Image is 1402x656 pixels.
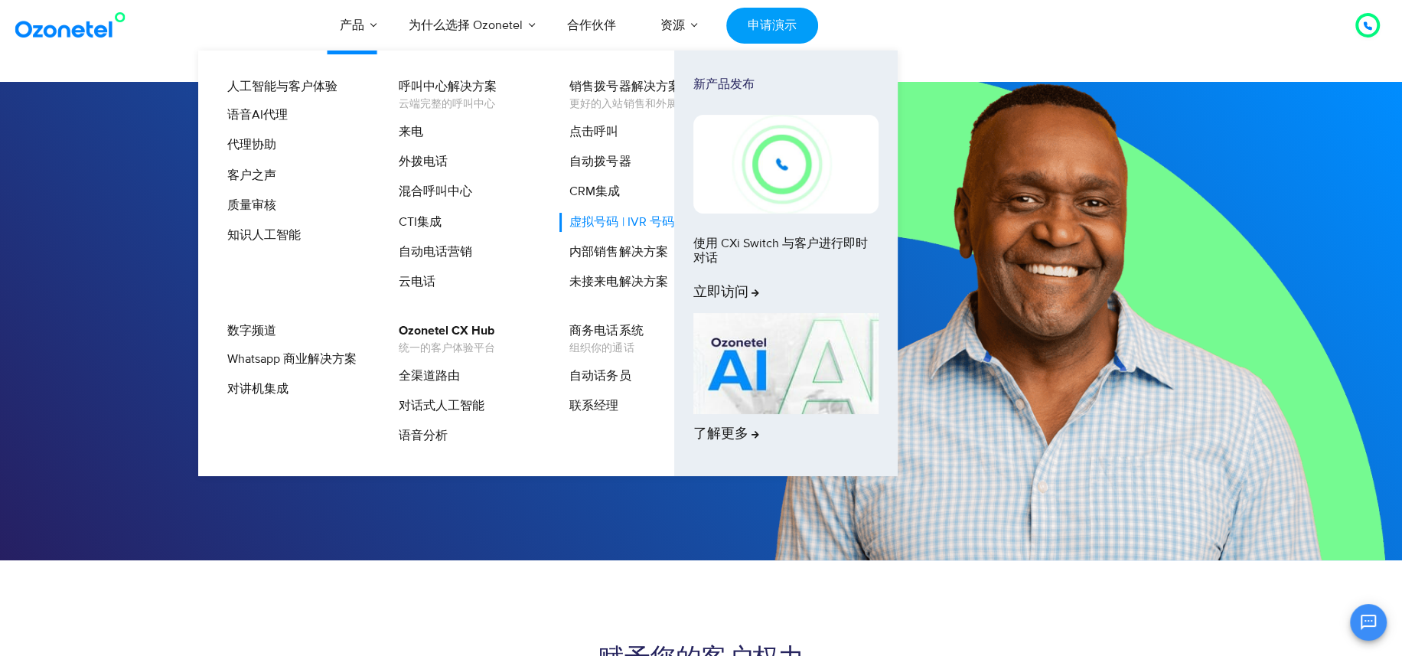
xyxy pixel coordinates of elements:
font: 统一的客户体验平台 [399,341,495,354]
font: 客户之声 [227,168,276,183]
a: 商务电话系统组织你的通话 [559,321,645,357]
a: CRM集成 [559,182,622,201]
a: Ozonetel CX Hub统一的客户体验平台 [389,321,497,357]
font: 云电话 [399,274,435,289]
a: 销售拨号器解决方案更好的入站销售和外展 [559,77,682,113]
font: 语音AI代理 [227,107,288,122]
font: 外拨电话 [399,154,448,169]
img: 人工智能 [693,313,879,414]
a: 语音AI代理 [217,106,290,125]
img: New-Project-17.png [693,115,879,213]
font: 呼叫中心解决方案 [399,80,497,93]
a: 来电 [389,122,425,142]
font: CRM集成 [569,184,620,199]
a: 自动话务员 [559,367,633,386]
a: 点击呼叫 [559,122,621,142]
font: 质量审核 [227,197,276,213]
font: 对讲机集成 [227,381,289,397]
font: Whatsapp 商业解决方案 [227,351,357,367]
a: 客户之声 [217,166,279,185]
font: CTI集成 [399,214,442,230]
font: 来电 [399,124,423,139]
font: 点击呼叫 [569,124,618,139]
font: 立即访问 [693,284,748,301]
font: 产品 [340,18,364,33]
a: 申请演示 [726,8,817,44]
font: 知识人工智能 [227,227,301,243]
font: 商务电话系统 [569,325,643,337]
a: 联系经理 [559,397,621,416]
a: 呼叫中心解决方案云端完整的呼叫中心 [389,77,499,113]
a: 未接来电解决方案 [559,273,670,292]
a: Whatsapp 商业解决方案 [217,350,359,369]
a: 新产品发布使用 CXi Switch 与客户进行即时对话立即访问 [693,77,879,307]
font: 了解更多 [693,426,748,442]
a: 对讲机集成 [217,380,291,399]
a: 外拨电话 [389,152,450,171]
font: 数字频道 [227,325,276,337]
font: 内部销售解决方案 [569,244,667,259]
font: 混合呼叫中心 [399,184,472,199]
font: 人工智能与客户体验 [227,80,337,93]
a: 了解更多 [693,313,879,449]
font: 代理协助 [227,137,276,152]
font: 全渠道路由 [399,368,460,383]
font: Ozonetel CX Hub [399,325,494,337]
font: 为什么选择 Ozonetel [409,18,523,33]
button: 打开聊天 [1350,604,1387,641]
a: 自动拨号器 [559,152,633,171]
a: 知识人工智能 [217,226,303,245]
a: 人工智能与客户体验 [217,77,340,96]
a: 语音分析 [389,426,450,445]
font: 合作伙伴 [567,18,616,33]
font: 虚拟号码 | IVR 号码 [569,214,673,230]
font: 自动拨号器 [569,154,631,169]
font: 更好的入站销售和外展 [569,97,677,110]
font: 使用 CXi Switch 与客户进行即时对话 [693,236,868,266]
font: 资源 [660,18,685,33]
font: 语音分析 [399,428,448,443]
font: 云端完整的呼叫中心 [399,97,495,110]
a: 虚拟号码 | IVR 号码 [559,213,676,232]
a: 数字频道 [217,321,279,341]
a: CTI集成 [389,213,444,232]
font: 组织你的通话 [569,341,634,354]
a: 质量审核 [217,196,279,215]
a: 混合呼叫中心 [389,182,474,201]
a: 对话式人工智能 [389,397,487,416]
a: 自动电话营销 [389,243,474,262]
font: 对话式人工智能 [399,398,484,413]
a: 代理协助 [217,135,279,155]
font: 未接来电解决方案 [569,274,667,289]
font: 申请演示 [748,18,797,33]
font: 自动话务员 [569,368,631,383]
font: 自动电话营销 [399,244,472,259]
font: 销售拨号器解决方案 [569,80,680,93]
font: 联系经理 [569,398,618,413]
a: 内部销售解决方案 [559,243,670,262]
a: 云电话 [389,273,438,292]
a: 全渠道路由 [389,367,462,386]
